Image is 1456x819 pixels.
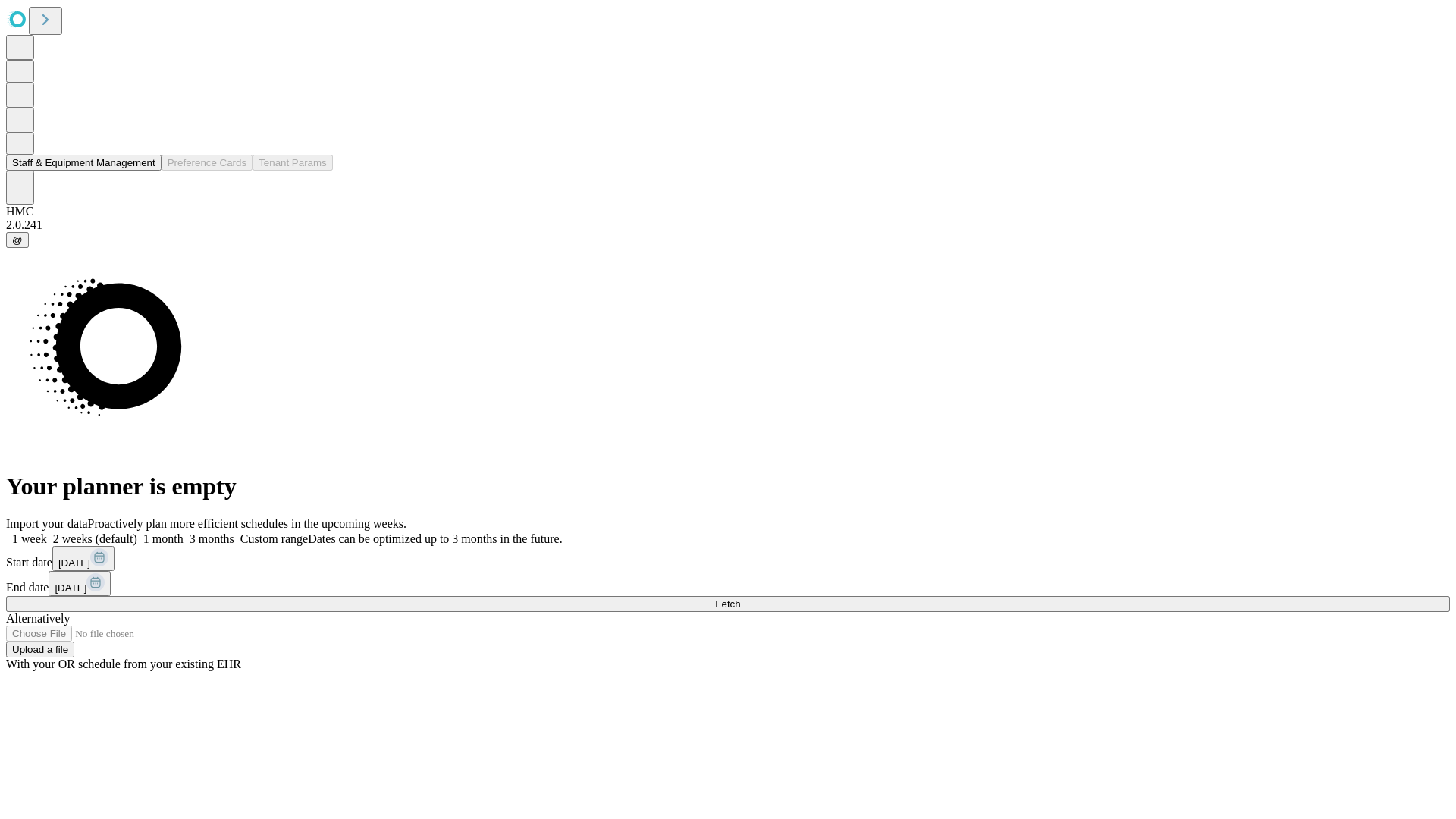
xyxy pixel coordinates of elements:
span: With your OR schedule from your existing EHR [6,657,241,670]
button: [DATE] [52,546,115,571]
span: [DATE] [58,557,90,569]
span: 2 weeks (default) [53,532,137,545]
button: Upload a file [6,642,74,657]
span: @ [12,234,23,246]
span: Custom range [240,532,308,545]
span: Dates can be optimized up to 3 months in the future. [308,532,562,545]
button: Preference Cards [162,155,253,171]
span: Alternatively [6,612,70,625]
div: 2.0.241 [6,218,1450,232]
span: Fetch [715,598,740,610]
span: [DATE] [55,582,86,594]
button: @ [6,232,29,248]
button: Tenant Params [253,155,333,171]
span: 3 months [190,532,234,545]
span: Import your data [6,517,88,530]
div: HMC [6,205,1450,218]
span: 1 week [12,532,47,545]
span: Proactively plan more efficient schedules in the upcoming weeks. [88,517,406,530]
button: Staff & Equipment Management [6,155,162,171]
div: End date [6,571,1450,596]
span: 1 month [143,532,184,545]
h1: Your planner is empty [6,472,1450,500]
button: [DATE] [49,571,111,596]
button: Fetch [6,596,1450,612]
div: Start date [6,546,1450,571]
